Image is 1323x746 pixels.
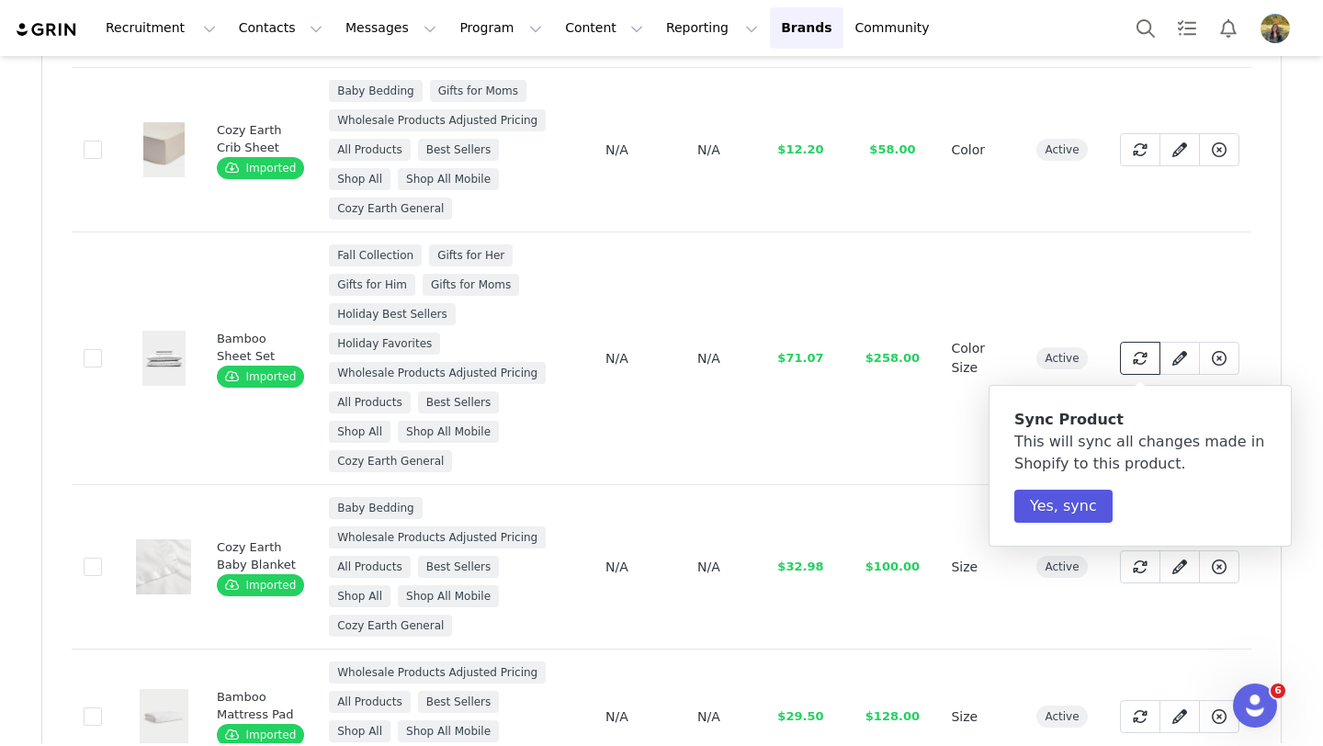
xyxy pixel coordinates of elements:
span: active [1036,139,1087,161]
span: Baby Bedding [329,497,423,519]
div: Color Size [951,339,1003,378]
span: $128.00 [865,709,920,723]
span: Fall Collection [329,244,422,266]
strong: Sync Product [1014,411,1124,428]
a: Tasks [1167,7,1207,49]
div: Size [951,707,1003,727]
span: Gifts for Her [429,244,513,266]
span: active [1036,706,1087,728]
a: Brands [770,7,842,49]
span: Shop All [329,421,390,443]
button: Yes, sync [1014,490,1113,523]
img: 27896cd5-6933-4e5c-bf96-74e8661375a5.jpeg [1261,14,1290,43]
button: Contacts [228,7,334,49]
span: active [1036,556,1087,578]
span: N/A [697,559,720,574]
a: Community [844,7,949,49]
button: Messages [334,7,447,49]
span: Best Sellers [418,556,500,578]
span: $100.00 [865,559,920,573]
div: Color [951,141,1003,160]
span: 6 [1271,684,1285,698]
span: All Products [329,391,411,413]
img: grin logo [15,21,79,39]
button: Profile [1249,14,1308,43]
span: N/A [605,709,628,724]
span: Best Sellers [418,139,500,161]
div: Size [951,558,1003,577]
span: N/A [605,559,628,574]
button: Reporting [655,7,769,49]
button: Content [554,7,654,49]
button: Program [448,7,553,49]
span: N/A [605,142,628,157]
img: Driftwood-CribSheet-862125_e92f5c0c-89da-46d2-81b9-f4241e850a58-579539.png [143,122,185,177]
span: $71.07 [777,351,823,365]
img: 23_e41e9a9f-4a56-41b2-af2b-f3efc7473133.jpg [136,539,191,594]
span: Wholesale Products Adjusted Pricing [329,526,546,548]
span: Shop All [329,585,390,607]
img: 9_63464c66-91df-4b1b-a40b-2e57f594abe2.jpg [140,689,187,744]
img: 251026_BambooSheetSet_JadeTree_Silo_273_large_05f28fee-3f29-4b03-bcee-611ed3131a9e.jpg [142,331,186,386]
div: Bamboo Mattress Pad [217,688,297,724]
span: Best Sellers [418,691,500,713]
span: Cozy Earth General [329,450,452,472]
button: Recruitment [95,7,227,49]
span: N/A [697,351,720,366]
span: Shop All Mobile [398,585,499,607]
button: Notifications [1208,7,1249,49]
span: Baby Bedding [329,80,423,102]
button: Search [1125,7,1166,49]
span: Shop All Mobile [398,720,499,742]
iframe: Intercom live chat [1233,684,1277,728]
span: $12.20 [777,142,823,156]
span: Wholesale Products Adjusted Pricing [329,362,546,384]
span: Shop All [329,720,390,742]
span: Holiday Favorites [329,333,440,355]
span: Shop All Mobile [398,168,499,190]
span: Imported [217,157,304,179]
span: N/A [605,351,628,366]
span: Shop All Mobile [398,421,499,443]
span: All Products [329,691,411,713]
span: N/A [697,709,720,724]
span: Gifts for Moms [430,80,526,102]
span: $58.00 [869,142,915,156]
span: Wholesale Products Adjusted Pricing [329,661,546,684]
span: Best Sellers [418,391,500,413]
span: active [1036,347,1087,369]
span: Imported [217,574,304,596]
div: Bamboo Sheet Set [217,330,297,366]
span: Cozy Earth General [329,198,452,220]
span: Shop All [329,168,390,190]
div: Cozy Earth Baby Blanket [217,538,297,574]
span: N/A [697,142,720,157]
span: Cozy Earth General [329,615,452,637]
span: All Products [329,556,411,578]
span: All Products [329,139,411,161]
span: $29.50 [777,709,823,723]
span: Imported [217,724,304,746]
span: Gifts for Moms [423,274,519,296]
span: Gifts for Him [329,274,415,296]
span: Imported [217,366,304,388]
p: This will sync all changes made in Shopify to this product. [1014,409,1266,475]
span: $258.00 [865,351,920,365]
div: Cozy Earth Crib Sheet [217,121,297,157]
span: Wholesale Products Adjusted Pricing [329,109,546,131]
span: $32.98 [777,559,823,573]
span: Holiday Best Sellers [329,303,456,325]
